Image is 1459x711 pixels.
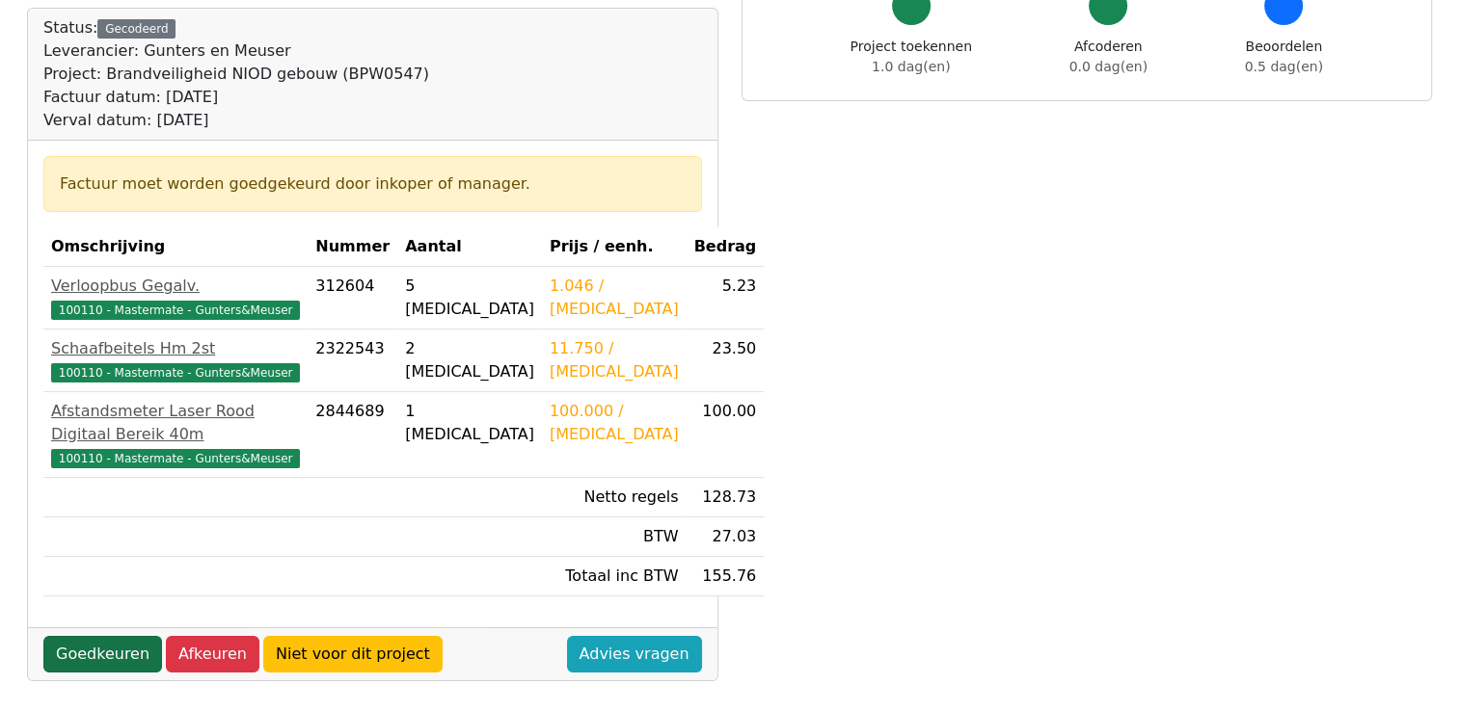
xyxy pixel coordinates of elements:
[405,337,534,383] div: 2 [MEDICAL_DATA]
[263,636,443,672] a: Niet voor dit project
[43,636,162,672] a: Goedkeuren
[51,363,300,382] span: 100110 - Mastermate - Gunters&Meuser
[687,329,765,392] td: 23.50
[687,392,765,478] td: 100.00
[542,517,687,557] td: BTW
[60,172,686,196] div: Factuur moet worden goedgekeurd door inkoper of manager.
[405,275,534,321] div: 5 [MEDICAL_DATA]
[51,337,300,360] div: Schaafbeitels Hm 2st
[872,59,950,74] span: 1.0 dag(en)
[97,19,176,39] div: Gecodeerd
[308,329,397,392] td: 2322543
[550,337,679,383] div: 11.750 / [MEDICAL_DATA]
[1245,59,1323,74] span: 0.5 dag(en)
[542,557,687,596] td: Totaal inc BTW
[51,449,300,468] span: 100110 - Mastermate - Gunters&Meuser
[405,400,534,446] div: 1 [MEDICAL_DATA]
[43,227,308,267] th: Omschrijving
[397,227,542,267] th: Aantal
[51,275,300,298] div: Verloopbus Gegalv.
[1069,37,1148,77] div: Afcoderen
[51,400,300,469] a: Afstandsmeter Laser Rood Digitaal Bereik 40m100110 - Mastermate - Gunters&Meuser
[308,227,397,267] th: Nummer
[308,267,397,329] td: 312604
[43,109,429,132] div: Verval datum: [DATE]
[550,400,679,446] div: 100.000 / [MEDICAL_DATA]
[51,337,300,383] a: Schaafbeitels Hm 2st100110 - Mastermate - Gunters&Meuser
[1245,37,1323,77] div: Beoordelen
[851,37,972,77] div: Project toekennen
[43,86,429,109] div: Factuur datum: [DATE]
[567,636,702,672] a: Advies vragen
[43,63,429,86] div: Project: Brandveiligheid NIOD gebouw (BPW0547)
[166,636,259,672] a: Afkeuren
[687,557,765,596] td: 155.76
[51,301,300,320] span: 100110 - Mastermate - Gunters&Meuser
[687,227,765,267] th: Bedrag
[51,400,300,446] div: Afstandsmeter Laser Rood Digitaal Bereik 40m
[687,267,765,329] td: 5.23
[542,227,687,267] th: Prijs / eenh.
[542,478,687,517] td: Netto regels
[308,392,397,478] td: 2844689
[43,16,429,132] div: Status:
[1069,59,1148,74] span: 0.0 dag(en)
[550,275,679,321] div: 1.046 / [MEDICAL_DATA]
[687,478,765,517] td: 128.73
[687,517,765,557] td: 27.03
[43,39,429,63] div: Leverancier: Gunters en Meuser
[51,275,300,321] a: Verloopbus Gegalv.100110 - Mastermate - Gunters&Meuser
